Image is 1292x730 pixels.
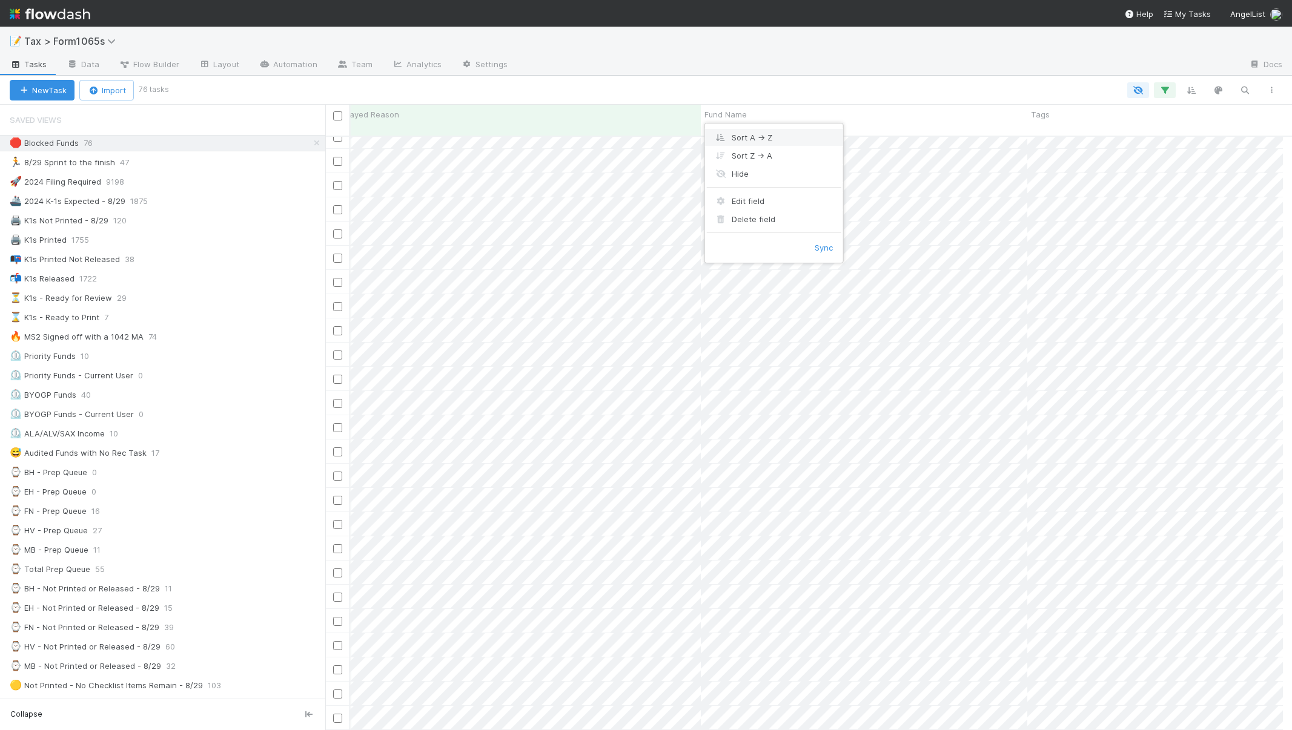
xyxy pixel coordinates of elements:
[705,210,843,228] div: Delete field
[705,192,843,210] div: Edit field
[705,165,843,183] div: Hide
[705,128,843,146] div: Sort A → Z
[807,237,833,258] button: Sync
[705,146,843,165] div: Sort Z → A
